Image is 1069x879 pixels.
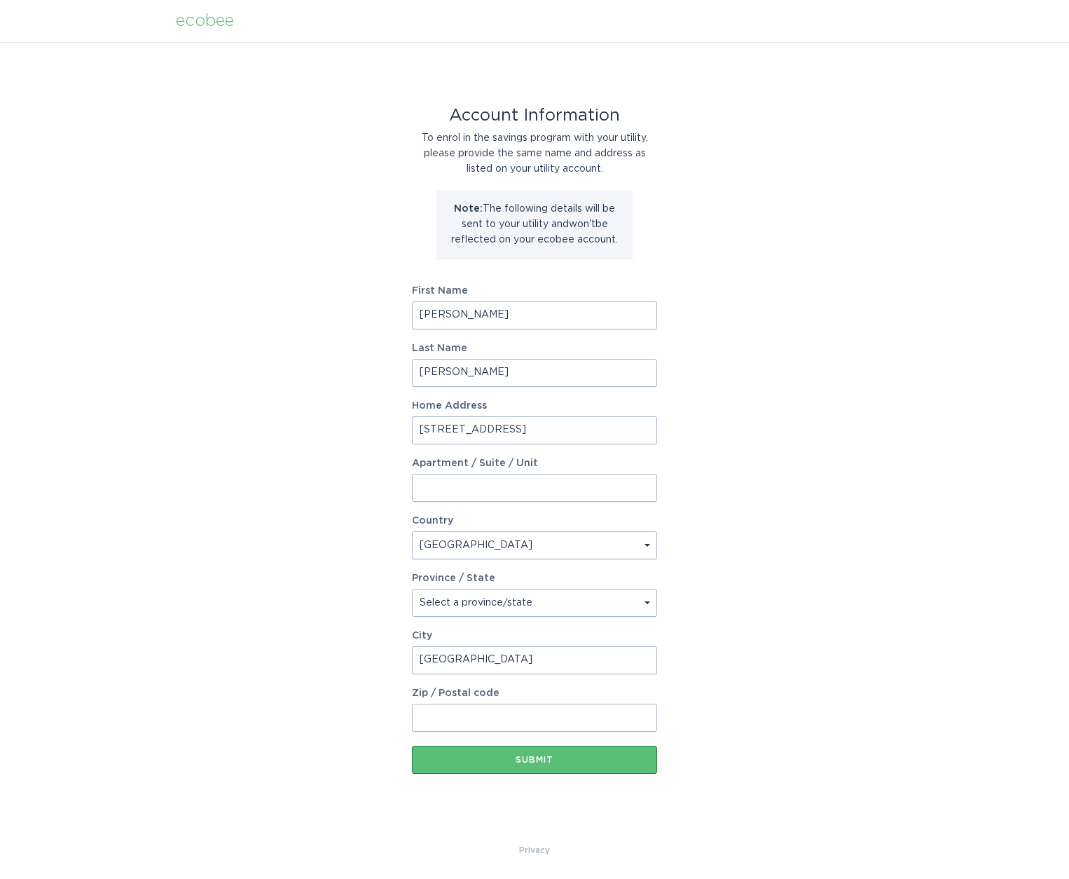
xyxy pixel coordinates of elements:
label: Province / State [412,573,495,583]
label: City [412,631,657,641]
a: Privacy Policy & Terms of Use [519,843,550,858]
label: Country [412,516,453,526]
label: Home Address [412,401,657,411]
label: First Name [412,286,657,296]
div: Submit [419,756,650,764]
button: Submit [412,746,657,774]
strong: Note: [454,204,483,214]
label: Zip / Postal code [412,688,657,698]
p: The following details will be sent to your utility and won't be reflected on your ecobee account. [447,201,622,247]
div: To enrol in the savings program with your utility, please provide the same name and address as li... [412,130,657,177]
label: Apartment / Suite / Unit [412,458,657,468]
label: Last Name [412,343,657,353]
div: Account Information [412,108,657,123]
div: ecobee [176,13,234,29]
